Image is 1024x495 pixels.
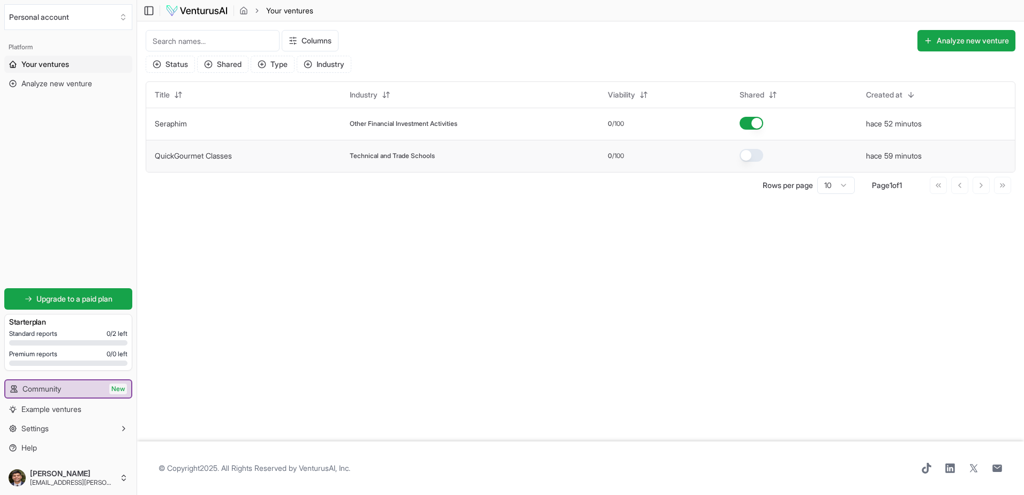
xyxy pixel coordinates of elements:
[608,89,635,100] span: Viability
[9,317,127,327] h3: Starter plan
[740,89,764,100] span: Shared
[107,329,127,338] span: 0 / 2 left
[763,180,813,191] p: Rows per page
[21,423,49,434] span: Settings
[866,89,902,100] span: Created at
[4,56,132,73] a: Your ventures
[608,152,612,160] span: 0
[917,30,1015,51] button: Analyze new venture
[9,350,57,358] span: Premium reports
[892,181,899,190] span: of
[9,329,57,338] span: Standard reports
[350,152,435,160] span: Technical and Trade Schools
[4,465,132,491] button: [PERSON_NAME][EMAIL_ADDRESS][PERSON_NAME][DOMAIN_NAME]
[9,469,26,486] img: ALV-UjVV7yqCIGyZ-r8YthY-WsB8JVnH6MRlc1eTIgzz773EAvvNxmVIOcPWAf-9AF3fvGeXPVliFVrMRS4Q5f5Ot0aR3y1FJ...
[297,56,351,73] button: Industry
[21,78,92,89] span: Analyze new venture
[165,4,228,17] img: logo
[601,86,654,103] button: Viability
[866,118,922,129] button: hace 52 minutos
[30,469,115,478] span: [PERSON_NAME]
[155,89,170,100] span: Title
[109,384,127,394] span: New
[146,56,195,73] button: Status
[299,463,349,472] a: VenturusAI, Inc
[350,89,378,100] span: Industry
[608,119,612,128] span: 0
[343,86,397,103] button: Industry
[860,86,922,103] button: Created at
[4,439,132,456] a: Help
[612,152,624,160] span: /100
[4,4,132,30] button: Select an organization
[239,5,313,16] nav: breadcrumb
[4,39,132,56] div: Platform
[146,30,280,51] input: Search names...
[30,478,115,487] span: [EMAIL_ADDRESS][PERSON_NAME][DOMAIN_NAME]
[890,181,892,190] span: 1
[4,288,132,310] a: Upgrade to a paid plan
[872,181,890,190] span: Page
[155,119,187,128] a: Seraphim
[159,463,350,474] span: © Copyright 2025 . All Rights Reserved by .
[5,380,131,397] a: CommunityNew
[251,56,295,73] button: Type
[21,442,37,453] span: Help
[155,151,232,161] button: QuickGourmet Classes
[282,30,338,51] button: Columns
[733,86,784,103] button: Shared
[21,59,69,70] span: Your ventures
[22,384,61,394] span: Community
[866,151,922,161] button: hace 59 minutos
[148,86,189,103] button: Title
[155,118,187,129] button: Seraphim
[4,401,132,418] a: Example ventures
[612,119,624,128] span: /100
[4,420,132,437] button: Settings
[197,56,249,73] button: Shared
[350,119,457,128] span: Other Financial Investment Activities
[266,5,313,16] span: Your ventures
[107,350,127,358] span: 0 / 0 left
[21,404,81,415] span: Example ventures
[36,294,112,304] span: Upgrade to a paid plan
[899,181,902,190] span: 1
[4,75,132,92] a: Analyze new venture
[155,151,232,160] a: QuickGourmet Classes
